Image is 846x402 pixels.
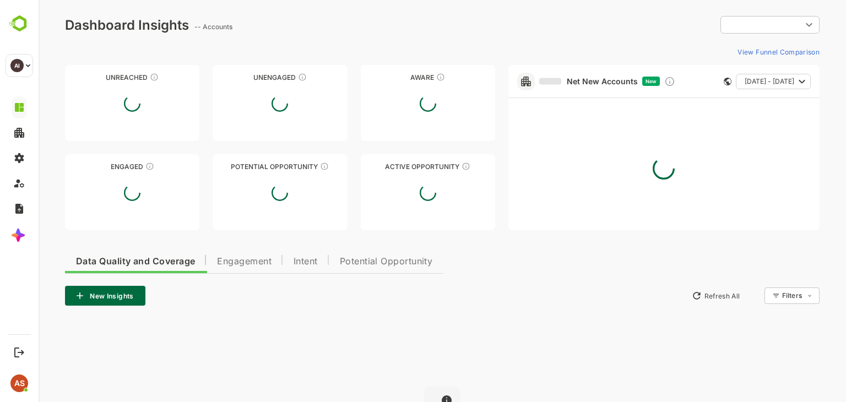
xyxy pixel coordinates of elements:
div: ​ [682,15,781,35]
ag: -- Accounts [156,23,197,31]
a: Net New Accounts [501,77,599,86]
span: New [607,78,618,84]
div: These accounts have open opportunities which might be at any of the Sales Stages [423,162,432,171]
div: Unengaged [174,73,308,82]
div: Discover new ICP-fit accounts showing engagement — via intent surges, anonymous website visits, L... [626,76,637,87]
div: Active Opportunity [322,162,457,171]
span: Intent [255,257,279,266]
div: Filters [742,286,781,306]
div: These accounts are MQAs and can be passed on to Inside Sales [281,162,290,171]
div: Engaged [26,162,161,171]
div: This card does not support filter and segments [685,78,693,85]
button: Logout [12,345,26,360]
div: These accounts have not been engaged with for a defined time period [111,73,120,82]
div: Potential Opportunity [174,162,308,171]
div: Aware [322,73,457,82]
div: Unreached [26,73,161,82]
div: Dashboard Insights [26,17,150,33]
div: AS [10,374,28,392]
div: These accounts have just entered the buying cycle and need further nurturing [398,73,406,82]
button: [DATE] - [DATE] [697,74,772,89]
span: Potential Opportunity [301,257,394,266]
div: Filters [744,291,763,300]
button: Refresh All [648,287,706,305]
div: AI [10,59,24,72]
div: These accounts are warm, further nurturing would qualify them to MQAs [107,162,116,171]
img: BambooboxLogoMark.f1c84d78b4c51b1a7b5f700c9845e183.svg [6,13,34,34]
span: Engagement [178,257,233,266]
span: [DATE] - [DATE] [706,74,756,89]
span: Data Quality and Coverage [37,257,156,266]
div: These accounts have not shown enough engagement and need nurturing [259,73,268,82]
button: New Insights [26,286,107,306]
button: View Funnel Comparison [695,43,781,61]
